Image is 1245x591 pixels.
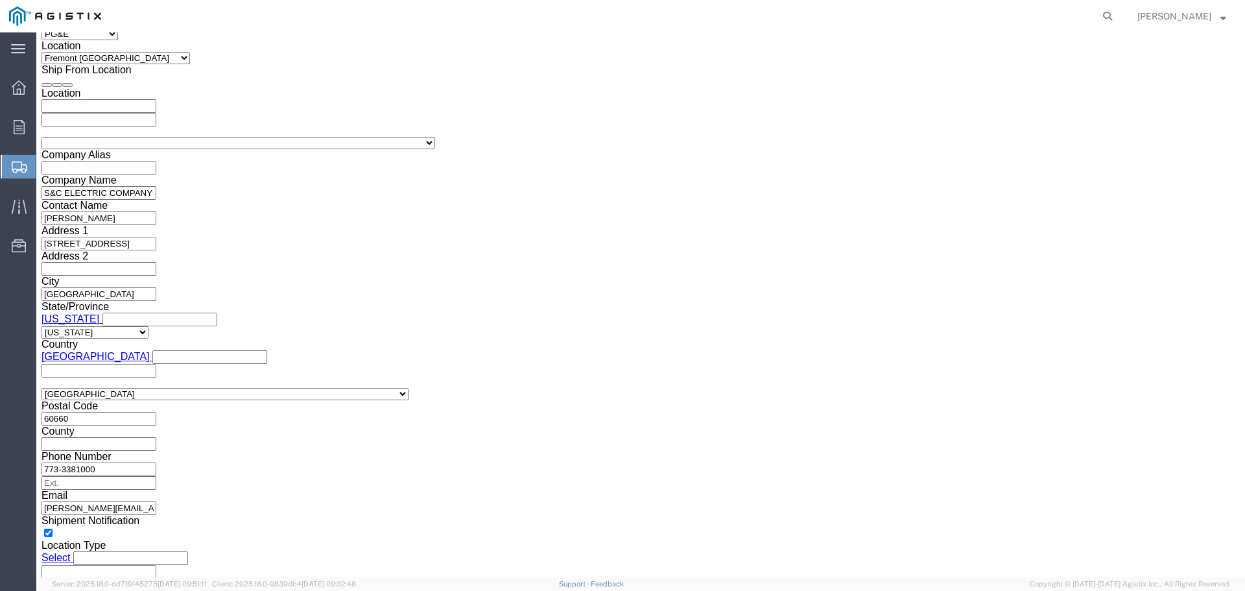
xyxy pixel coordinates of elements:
span: Copyright © [DATE]-[DATE] Agistix Inc., All Rights Reserved [1030,579,1229,590]
button: [PERSON_NAME] [1137,8,1227,24]
span: Server: 2025.18.0-dd719145275 [52,580,206,588]
iframe: FS Legacy Container [36,32,1245,577]
img: logo [9,6,101,26]
span: Client: 2025.18.0-9839db4 [212,580,356,588]
a: Support [559,580,591,588]
span: [DATE] 09:32:48 [302,580,356,588]
span: [DATE] 09:51:11 [158,580,206,588]
span: Louie Cardella [1137,9,1211,23]
a: Feedback [591,580,624,588]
